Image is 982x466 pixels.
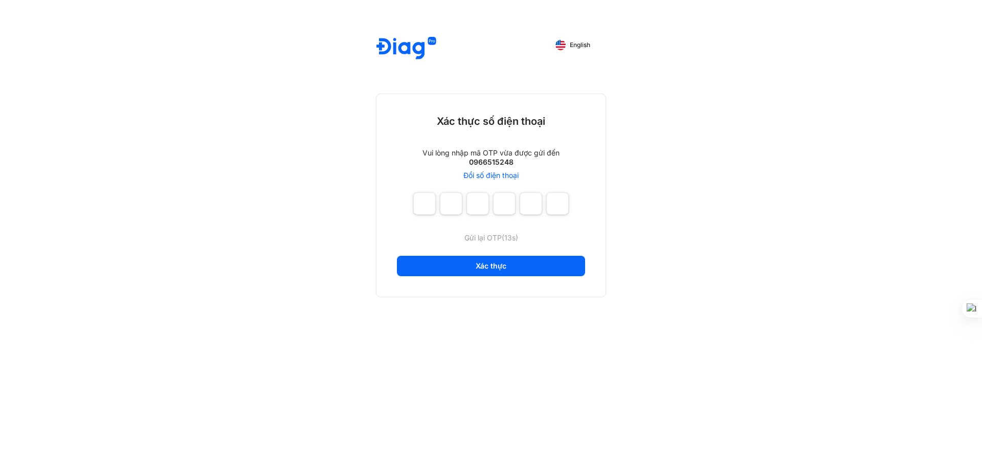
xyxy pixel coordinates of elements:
a: Đổi số điện thoại [463,171,519,180]
img: logo [376,37,436,61]
span: English [570,41,590,49]
div: 0966515248 [469,158,514,167]
img: English [555,40,566,50]
div: Xác thực số điện thoại [437,115,545,128]
div: Vui lòng nhập mã OTP vừa được gửi đến [422,148,560,158]
button: Xác thực [397,256,585,276]
button: English [548,37,597,53]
